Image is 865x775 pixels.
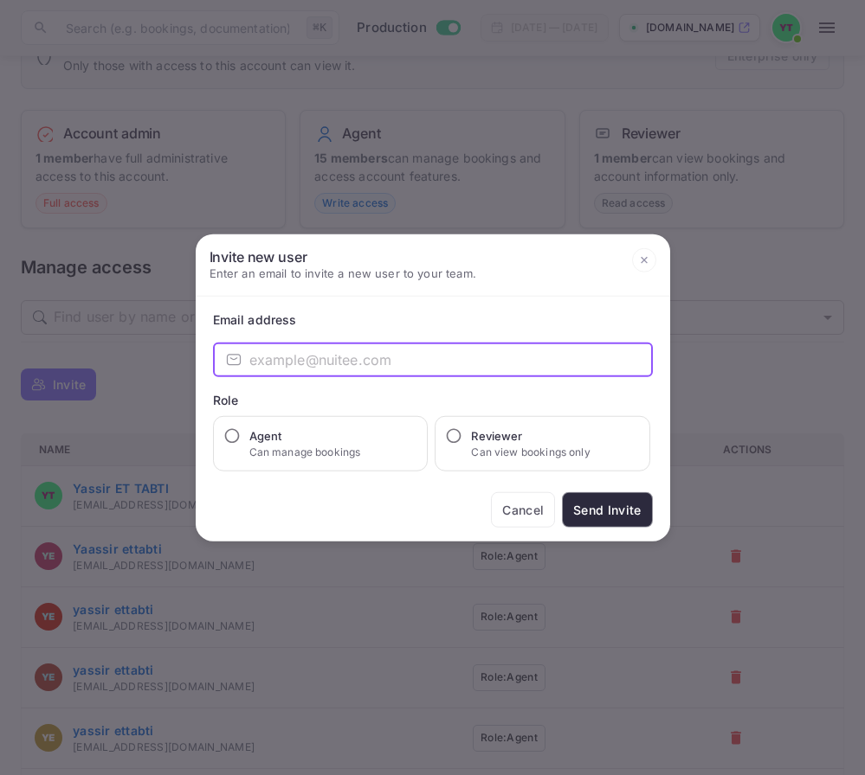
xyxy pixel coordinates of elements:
div: Email address [213,311,653,329]
input: example@nuitee.com [249,343,653,377]
p: Can view bookings only [471,445,590,460]
h6: Agent [249,427,361,445]
div: Role [213,391,653,409]
button: Cancel [491,492,555,528]
h6: Invite new user [210,247,476,265]
p: Enter an email to invite a new user to your team. [210,265,476,282]
p: Can manage bookings [249,445,361,460]
h6: Reviewer [471,427,590,445]
button: Send Invite [562,492,652,528]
